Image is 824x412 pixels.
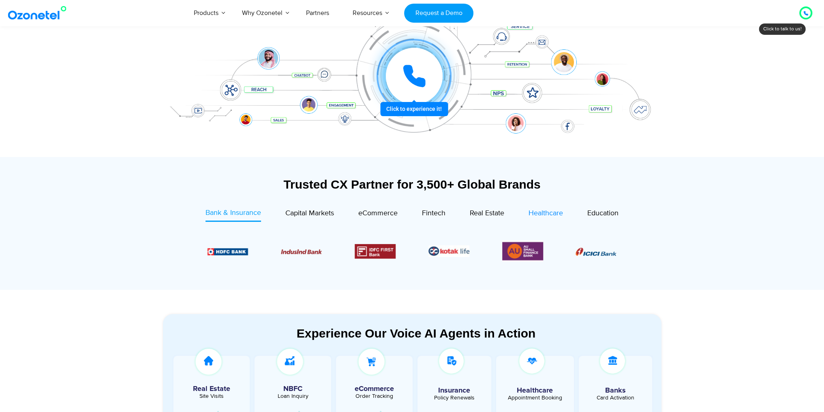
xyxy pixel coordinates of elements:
[259,393,327,399] div: Loan Inquiry
[576,246,617,256] div: 1 / 6
[422,209,445,218] span: Fintech
[207,246,248,256] div: 2 / 6
[583,387,648,394] h5: Banks
[281,249,322,254] img: Picture10.png
[470,208,504,221] a: Real Estate
[428,245,469,257] img: Picture26.jpg
[529,208,563,221] a: Healthcare
[587,208,619,221] a: Education
[178,385,246,393] h5: Real Estate
[428,245,469,257] div: 5 / 6
[502,387,568,394] h5: Healthcare
[355,244,396,259] div: 4 / 6
[340,393,409,399] div: Order Tracking
[358,208,398,221] a: eCommerce
[502,240,543,262] img: Picture13.png
[205,208,261,217] span: Bank & Insurance
[208,240,617,262] div: Image Carousel
[171,326,661,340] div: Experience Our Voice AI Agents in Action
[404,4,473,23] a: Request a Demo
[587,209,619,218] span: Education
[259,385,327,393] h5: NBFC
[178,393,246,399] div: Site Visits
[207,248,248,255] img: Picture9.png
[205,208,261,222] a: Bank & Insurance
[583,395,648,401] div: Card Activation
[281,246,322,256] div: 3 / 6
[422,387,487,394] h5: Insurance
[422,395,487,401] div: Policy Renewals
[358,209,398,218] span: eCommerce
[576,248,617,256] img: Picture8.png
[470,209,504,218] span: Real Estate
[422,208,445,221] a: Fintech
[285,208,334,221] a: Capital Markets
[163,177,661,191] div: Trusted CX Partner for 3,500+ Global Brands
[502,240,543,262] div: 6 / 6
[355,244,396,259] img: Picture12.png
[502,395,568,401] div: Appointment Booking
[529,209,563,218] span: Healthcare
[285,209,334,218] span: Capital Markets
[340,385,409,393] h5: eCommerce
